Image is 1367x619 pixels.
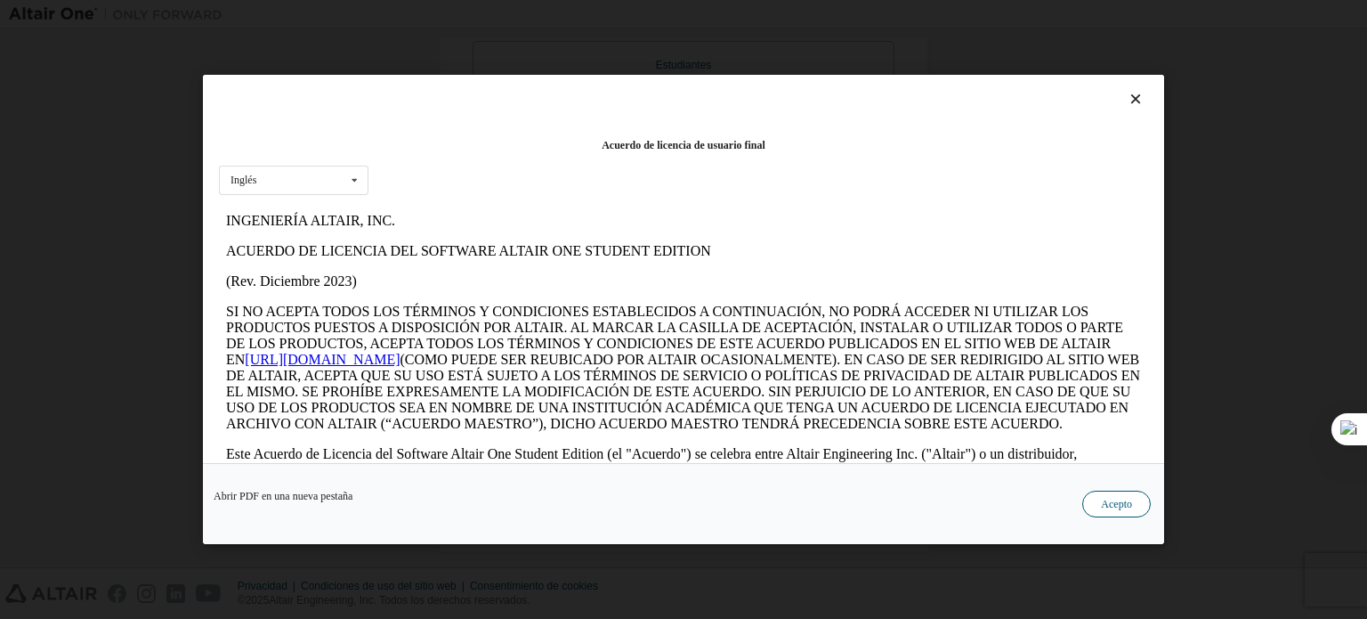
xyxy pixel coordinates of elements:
font: Inglés [231,174,256,186]
font: ACUERDO DE LICENCIA DEL SOFTWARE ALTAIR ONE STUDENT EDITION [7,37,492,53]
font: Abrir PDF en una nueva pestaña [214,490,352,502]
font: Acuerdo de licencia de usuario final [602,139,765,151]
a: Abrir PDF en una nueva pestaña [214,491,352,501]
font: (COMO PUEDE SER REUBICADO POR ALTAIR OCASIONALMENTE). EN CASO DE SER REDIRIGIDO AL SITIO WEB DE A... [7,146,921,225]
font: SI NO ACEPTA TODOS LOS TÉRMINOS Y CONDICIONES ESTABLECIDOS A CONTINUACIÓN, NO PODRÁ ACCEDER NI UT... [7,98,904,161]
a: [URL][DOMAIN_NAME] [26,146,181,161]
font: Acepto [1101,498,1132,510]
font: Este Acuerdo de Licencia del Software Altair One Student Edition (el "Acuerdo") se celebra entre ... [7,240,902,320]
font: (Rev. Diciembre 2023) [7,68,138,83]
font: INGENIERÍA ALTAIR, INC. [7,7,176,22]
button: Acepto [1082,491,1151,517]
